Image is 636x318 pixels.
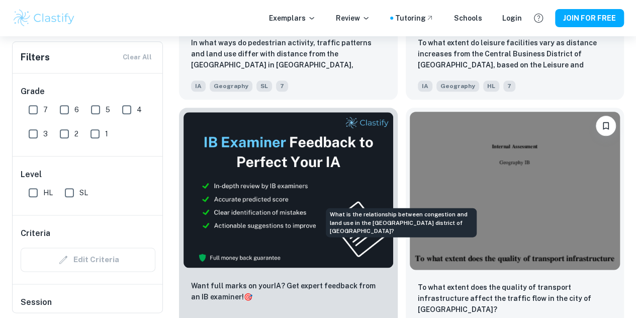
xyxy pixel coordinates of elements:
[191,37,386,71] p: In what ways do pedestrian activity, traffic patterns and land use differ with distance from the ...
[256,81,272,92] span: SL
[74,128,78,139] span: 2
[596,116,616,136] button: Please log in to bookmark exemplars
[183,112,394,268] img: Thumbnail
[12,8,76,28] img: Clastify logo
[418,282,612,315] p: To what extent does the quality of transport infrastructure affect the traffic flow in the city o...
[210,81,252,92] span: Geography
[326,208,477,237] div: What is the relationship between congestion and land use in the [GEOGRAPHIC_DATA] district of [GE...
[137,104,142,115] span: 4
[483,81,499,92] span: HL
[454,13,482,24] a: Schools
[191,280,386,302] p: Want full marks on your IA ? Get expert feedback from an IB examiner!
[21,50,50,64] h6: Filters
[336,13,370,24] p: Review
[74,104,79,115] span: 6
[244,293,252,301] span: 🎯
[418,81,432,92] span: IA
[555,9,624,27] button: JOIN FOR FREE
[21,227,50,240] h6: Criteria
[502,13,522,24] a: Login
[276,81,288,92] span: 7
[436,81,479,92] span: Geography
[79,187,88,198] span: SL
[105,128,108,139] span: 1
[21,248,155,272] div: Criteria filters are unavailable when searching by topic
[530,10,547,27] button: Help and Feedback
[21,296,155,316] h6: Session
[43,128,48,139] span: 3
[43,104,48,115] span: 7
[21,169,155,181] h6: Level
[418,37,612,71] p: To what extent do leisure facilities vary as distance increases from the Central Business Distric...
[503,81,515,92] span: 7
[269,13,316,24] p: Exemplars
[43,187,53,198] span: HL
[21,86,155,98] h6: Grade
[191,81,206,92] span: IA
[106,104,110,115] span: 5
[395,13,434,24] a: Tutoring
[410,112,620,270] img: Geography IA example thumbnail: To what extent does the quality of trans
